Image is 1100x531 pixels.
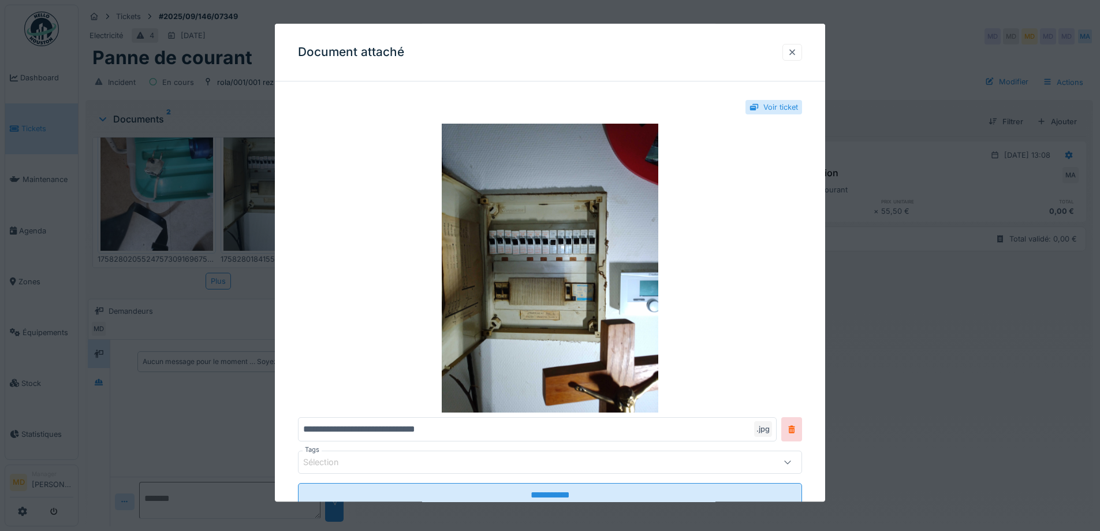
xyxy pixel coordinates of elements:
[298,45,404,60] h3: Document attaché
[303,445,322,455] label: Tags
[303,456,355,469] div: Sélection
[754,422,772,437] div: .jpg
[763,102,798,113] div: Voir ticket
[298,124,802,413] img: 67853148-a2de-4e31-8c6f-549fb21cbc72-17582801841552072164228514644132.jpg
